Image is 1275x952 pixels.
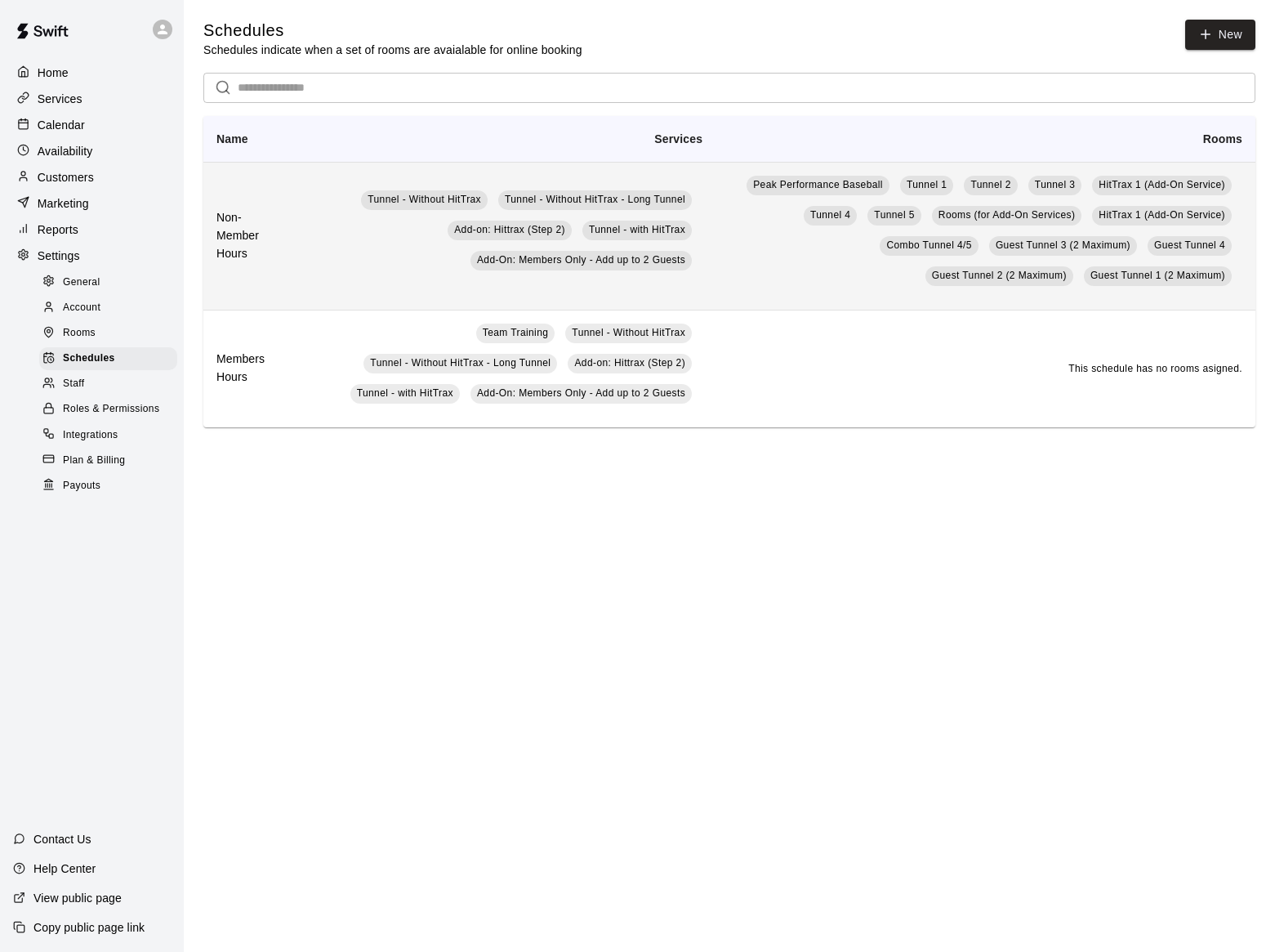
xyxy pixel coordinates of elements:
span: Add-on: Hittrax (Step 2) [454,224,565,235]
a: Tunnel 3 [1028,176,1081,195]
div: Rooms [39,322,177,345]
span: Add-On: Members Only - Add up to 2 Guests [477,254,685,266]
span: Tunnel - Without HitTrax - Long Tunnel [370,357,551,369]
p: Reports [38,221,78,238]
a: Tunnel 5 [867,206,921,226]
a: Tunnel - Without HitTrax [565,324,692,343]
p: Help Center [33,860,96,877]
a: Roles & Permissions [39,397,184,422]
a: Tunnel 1 [900,176,953,195]
div: Roles & Permissions [39,398,177,421]
span: Guest Tunnel 1 (2 Maximum) [1090,270,1225,281]
span: Tunnel 1 [907,179,947,190]
span: Peak Performance Baseball [753,179,883,190]
a: Availability [13,139,171,163]
div: Marketing [13,191,171,216]
a: Tunnel - with HitTrax [350,384,460,404]
a: Tunnel 2 [964,176,1017,195]
a: Guest Tunnel 4 [1148,236,1232,256]
a: Tunnel - Without HitTrax - Long Tunnel [363,354,557,373]
a: Reports [13,217,171,242]
a: Add-on: Hittrax (Step 2) [448,221,572,240]
a: Guest Tunnel 1 (2 Maximum) [1084,266,1232,286]
span: Roles & Permissions [63,401,159,418]
a: Payouts [39,473,184,498]
a: HitTrax 1 (Add-On Service) [1092,206,1232,226]
span: General [63,275,100,291]
span: Integrations [63,427,118,444]
span: Rooms (for Add-On Services) [938,209,1076,221]
a: Combo Tunnel 4/5 [880,236,978,256]
span: Tunnel - with HitTrax [357,387,453,399]
p: Schedules indicate when a set of rooms are avaialable for online booking [203,42,582,58]
p: View public page [33,890,122,906]
p: Services [38,91,82,107]
div: Schedules [39,347,177,370]
a: Add-on: Hittrax (Step 2) [568,354,692,373]
span: Account [63,300,100,316]
p: Availability [38,143,93,159]
a: Tunnel - Without HitTrax - Long Tunnel [498,190,692,210]
div: Payouts [39,475,177,498]
a: Services [13,87,171,111]
p: Settings [38,248,80,264]
a: Integrations [39,422,184,448]
span: Tunnel - Without HitTrax [368,194,481,205]
span: This schedule has no rooms asigned. [1068,363,1242,374]
a: Add-On: Members Only - Add up to 2 Guests [470,251,692,270]
div: Calendar [13,113,171,137]
span: Guest Tunnel 4 [1154,239,1225,251]
a: Team Training [476,324,555,343]
div: Staff [39,373,177,396]
h5: Schedules [203,20,582,42]
b: Name [216,132,248,145]
a: Schedules [39,346,184,372]
a: Tunnel 4 [804,206,857,226]
a: Guest Tunnel 2 (2 Maximum) [925,266,1073,286]
span: Tunnel - Without HitTrax [572,327,685,338]
p: Calendar [38,117,85,133]
span: Tunnel - with HitTrax [589,224,685,235]
span: Tunnel 3 [1035,179,1075,190]
span: HitTrax 1 (Add-On Service) [1099,179,1225,190]
span: Rooms [63,325,96,342]
p: Contact Us [33,831,91,847]
a: Tunnel - Without HitTrax [361,190,488,210]
p: Marketing [38,195,89,212]
span: Staff [63,376,84,392]
a: Rooms [39,321,184,346]
a: Plan & Billing [39,448,184,473]
span: HitTrax 1 (Add-On Service) [1099,209,1225,221]
p: Home [38,65,69,81]
div: Plan & Billing [39,449,177,472]
h6: Non-Member Hours [216,209,278,263]
a: Account [39,295,184,320]
a: Tunnel - with HitTrax [582,221,692,240]
span: Add-On: Members Only - Add up to 2 Guests [477,387,685,399]
div: General [39,271,177,294]
div: Account [39,297,177,320]
a: Staff [39,372,184,397]
p: Copy public page link [33,919,145,936]
p: Customers [38,169,94,185]
span: Schedules [63,351,115,367]
span: Tunnel 2 [970,179,1010,190]
span: Tunnel - Without HitTrax - Long Tunnel [505,194,685,205]
span: Combo Tunnel 4/5 [886,239,971,251]
a: Guest Tunnel 3 (2 Maximum) [989,236,1137,256]
a: Settings [13,244,171,268]
a: Home [13,60,171,85]
span: Tunnel 4 [810,209,850,221]
a: Peak Performance Baseball [747,176,889,195]
span: Add-on: Hittrax (Step 2) [574,357,685,369]
a: Rooms (for Add-On Services) [932,206,1082,226]
a: Customers [13,165,171,190]
b: Services [654,132,702,145]
b: Rooms [1203,132,1242,145]
a: HitTrax 1 (Add-On Service) [1092,176,1232,195]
